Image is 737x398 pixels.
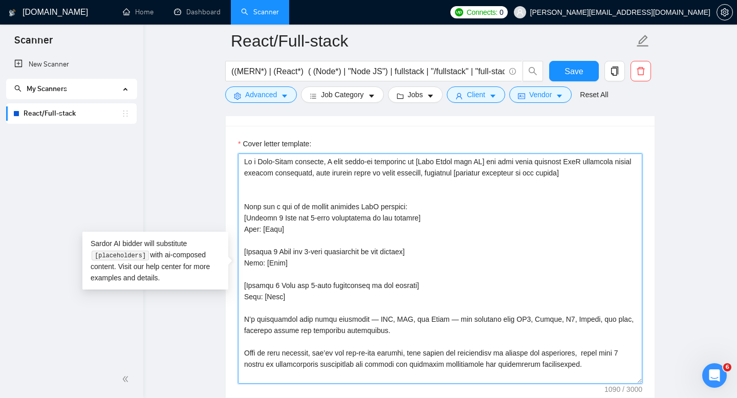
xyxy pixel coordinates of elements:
button: folderJobscaret-down [388,86,443,103]
span: caret-down [489,92,496,100]
img: logo [9,5,16,21]
button: userClientcaret-down [447,86,505,103]
a: React/Full-stack [24,103,121,124]
label: Cover letter template: [238,138,311,149]
button: barsJob Categorycaret-down [301,86,383,103]
span: My Scanners [27,84,67,93]
span: folder [397,92,404,100]
button: idcardVendorcaret-down [509,86,572,103]
a: searchScanner [241,8,279,16]
input: Search Freelance Jobs... [231,65,505,78]
iframe: Intercom live chat [702,363,727,388]
span: edit [636,34,649,48]
input: Scanner name... [231,28,634,54]
a: Reset All [580,89,608,100]
span: double-left [122,374,132,384]
span: Scanner [6,33,61,54]
span: 0 [500,7,504,18]
button: copy [604,61,625,81]
button: search [523,61,543,81]
a: setting [717,8,733,16]
span: caret-down [556,92,563,100]
span: info-circle [509,68,516,75]
code: [placeholders] [92,251,148,261]
img: upwork-logo.png [455,8,463,16]
span: idcard [518,92,525,100]
span: Advanced [245,89,277,100]
button: setting [717,4,733,20]
a: dashboardDashboard [174,8,221,16]
span: Connects: [467,7,497,18]
span: search [523,67,543,76]
li: New Scanner [6,54,137,75]
textarea: Cover letter template: [238,153,642,384]
button: settingAdvancedcaret-down [225,86,297,103]
span: Job Category [321,89,363,100]
span: caret-down [368,92,375,100]
span: user [456,92,463,100]
span: user [516,9,524,16]
span: bars [310,92,317,100]
span: My Scanners [14,84,67,93]
a: homeHome [123,8,154,16]
a: New Scanner [14,54,128,75]
li: React/Full-stack [6,103,137,124]
span: Vendor [529,89,552,100]
button: Save [549,61,599,81]
span: caret-down [427,92,434,100]
a: help center [146,262,181,271]
div: Sardor AI bidder will substitute with ai-composed content. Visit our for more examples and details. [82,232,228,290]
span: delete [631,67,651,76]
span: holder [121,109,129,118]
span: Save [565,65,583,78]
button: delete [631,61,651,81]
span: Jobs [408,89,423,100]
span: caret-down [281,92,288,100]
span: copy [605,67,624,76]
span: 6 [723,363,731,371]
span: setting [234,92,241,100]
span: Client [467,89,485,100]
span: search [14,85,21,92]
